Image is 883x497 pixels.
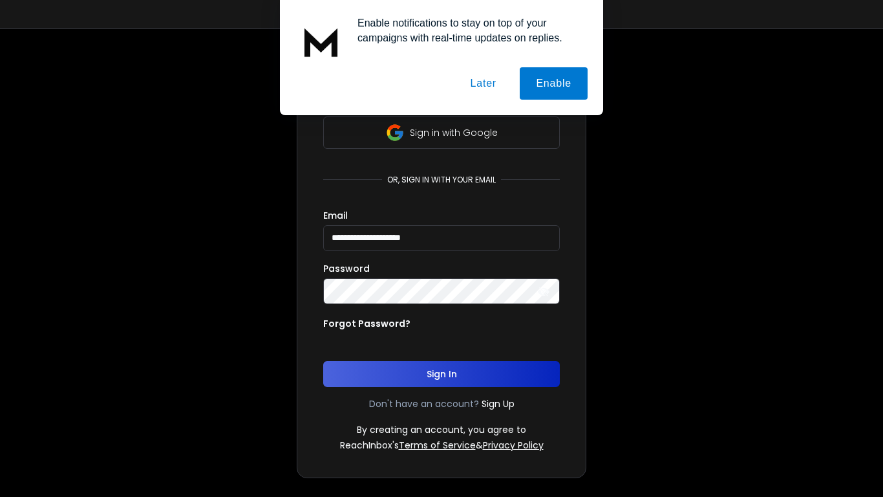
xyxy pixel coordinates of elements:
[399,439,476,452] a: Terms of Service
[295,16,347,67] img: notification icon
[323,317,410,330] p: Forgot Password?
[323,361,560,387] button: Sign In
[520,67,588,100] button: Enable
[323,264,370,273] label: Password
[347,16,588,45] div: Enable notifications to stay on top of your campaigns with real-time updates on replies.
[340,439,544,452] p: ReachInbox's &
[382,175,501,185] p: or, sign in with your email
[357,423,526,436] p: By creating an account, you agree to
[369,397,479,410] p: Don't have an account?
[323,211,348,220] label: Email
[323,116,560,149] button: Sign in with Google
[483,439,544,452] a: Privacy Policy
[454,67,512,100] button: Later
[482,397,515,410] a: Sign Up
[410,126,498,139] p: Sign in with Google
